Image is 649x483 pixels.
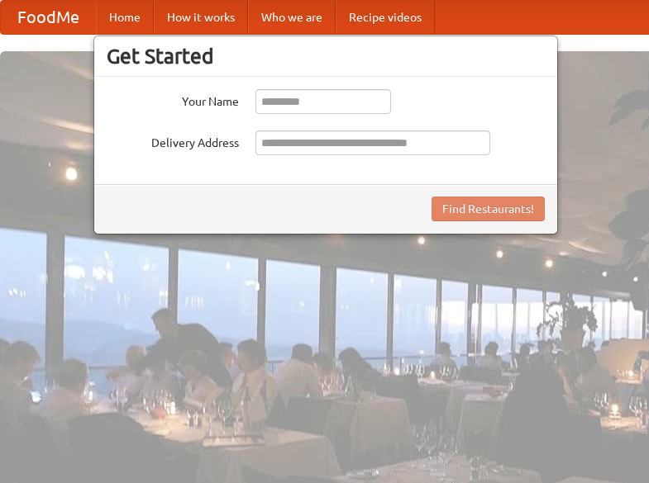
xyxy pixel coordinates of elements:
[432,197,545,221] button: Find Restaurants!
[107,44,545,69] h3: Get Started
[96,1,154,34] a: Home
[248,1,336,34] a: Who we are
[154,1,248,34] a: How it works
[107,130,239,151] label: Delivery Address
[107,89,239,110] label: Your Name
[336,1,435,34] a: Recipe videos
[1,1,96,34] a: FoodMe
